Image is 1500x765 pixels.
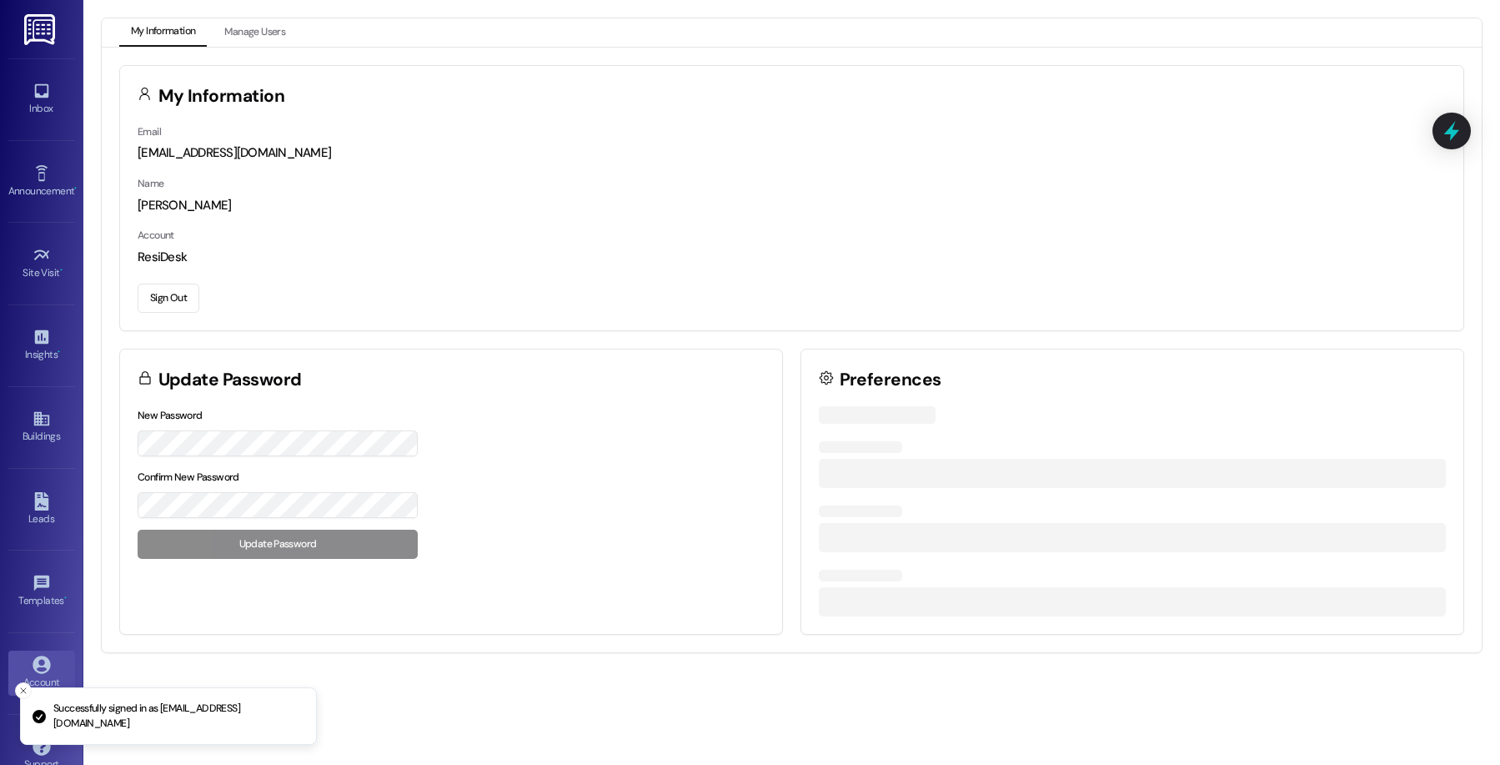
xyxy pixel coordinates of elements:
[8,323,75,368] a: Insights •
[138,249,1446,266] div: ResiDesk
[8,77,75,122] a: Inbox
[138,125,161,138] label: Email
[8,241,75,286] a: Site Visit •
[158,88,285,105] h3: My Information
[64,592,67,604] span: •
[8,569,75,614] a: Templates •
[58,346,60,358] span: •
[138,409,203,422] label: New Password
[8,651,75,696] a: Account
[119,18,207,47] button: My Information
[24,14,58,45] img: ResiDesk Logo
[53,702,303,731] p: Successfully signed in as [EMAIL_ADDRESS][DOMAIN_NAME]
[74,183,77,194] span: •
[138,284,199,313] button: Sign Out
[8,405,75,450] a: Buildings
[60,264,63,276] span: •
[15,682,32,699] button: Close toast
[840,371,941,389] h3: Preferences
[138,229,174,242] label: Account
[158,371,302,389] h3: Update Password
[138,177,164,190] label: Name
[8,487,75,532] a: Leads
[138,197,1446,214] div: [PERSON_NAME]
[213,18,297,47] button: Manage Users
[138,144,1446,162] div: [EMAIL_ADDRESS][DOMAIN_NAME]
[138,471,239,484] label: Confirm New Password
